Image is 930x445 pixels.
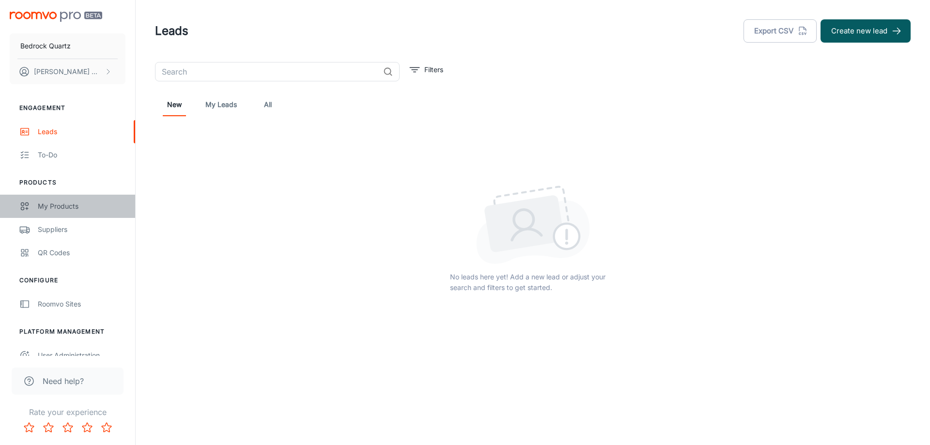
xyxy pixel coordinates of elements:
[38,201,125,212] div: My Products
[34,66,102,77] p: [PERSON_NAME] Quartz
[155,22,188,40] h1: Leads
[20,41,71,51] p: Bedrock Quartz
[38,224,125,235] div: Suppliers
[155,62,379,81] input: Search
[476,185,590,264] img: lead_empty_state.png
[821,19,911,43] button: Create new lead
[205,93,237,116] a: My Leads
[407,62,446,77] button: filter
[450,272,616,293] p: No leads here yet! Add a new lead or adjust your search and filters to get started.
[424,64,443,75] p: Filters
[10,59,125,84] button: [PERSON_NAME] Quartz
[163,93,186,116] a: New
[10,12,102,22] img: Roomvo PRO Beta
[8,406,127,418] p: Rate your experience
[744,19,817,43] button: Export CSV
[38,247,125,258] div: QR Codes
[38,126,125,137] div: Leads
[77,418,97,437] button: Rate 4 star
[58,418,77,437] button: Rate 3 star
[19,418,39,437] button: Rate 1 star
[38,150,125,160] div: To-do
[38,299,125,309] div: Roomvo Sites
[97,418,116,437] button: Rate 5 star
[39,418,58,437] button: Rate 2 star
[38,350,125,361] div: User Administration
[43,375,84,387] span: Need help?
[256,93,279,116] a: All
[10,33,125,59] button: Bedrock Quartz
